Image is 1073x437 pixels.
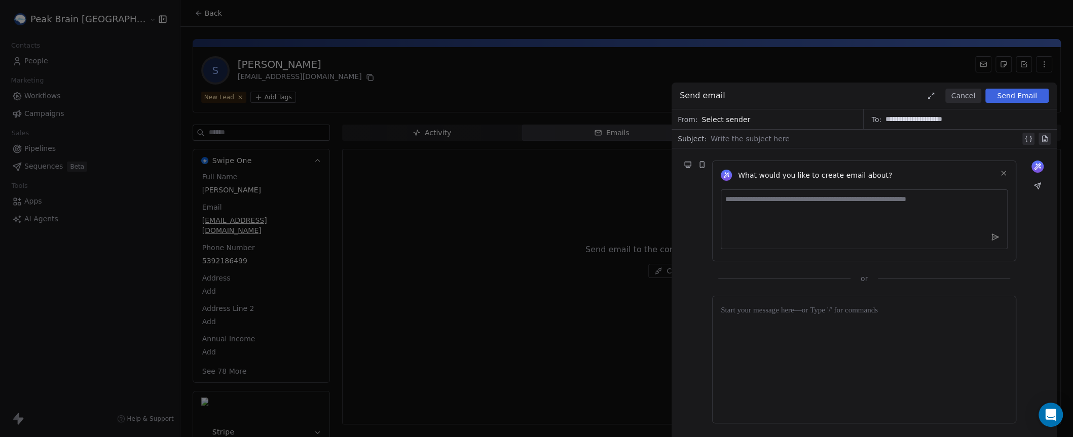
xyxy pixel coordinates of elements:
[872,114,881,125] span: To:
[861,273,868,284] span: or
[985,89,1049,103] button: Send Email
[945,89,981,103] button: Cancel
[680,90,725,102] span: Send email
[1039,403,1063,427] div: Open Intercom Messenger
[678,114,697,125] span: From:
[701,114,750,125] span: Select sender
[738,170,892,180] span: What would you like to create email about?
[678,134,707,147] span: Subject:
